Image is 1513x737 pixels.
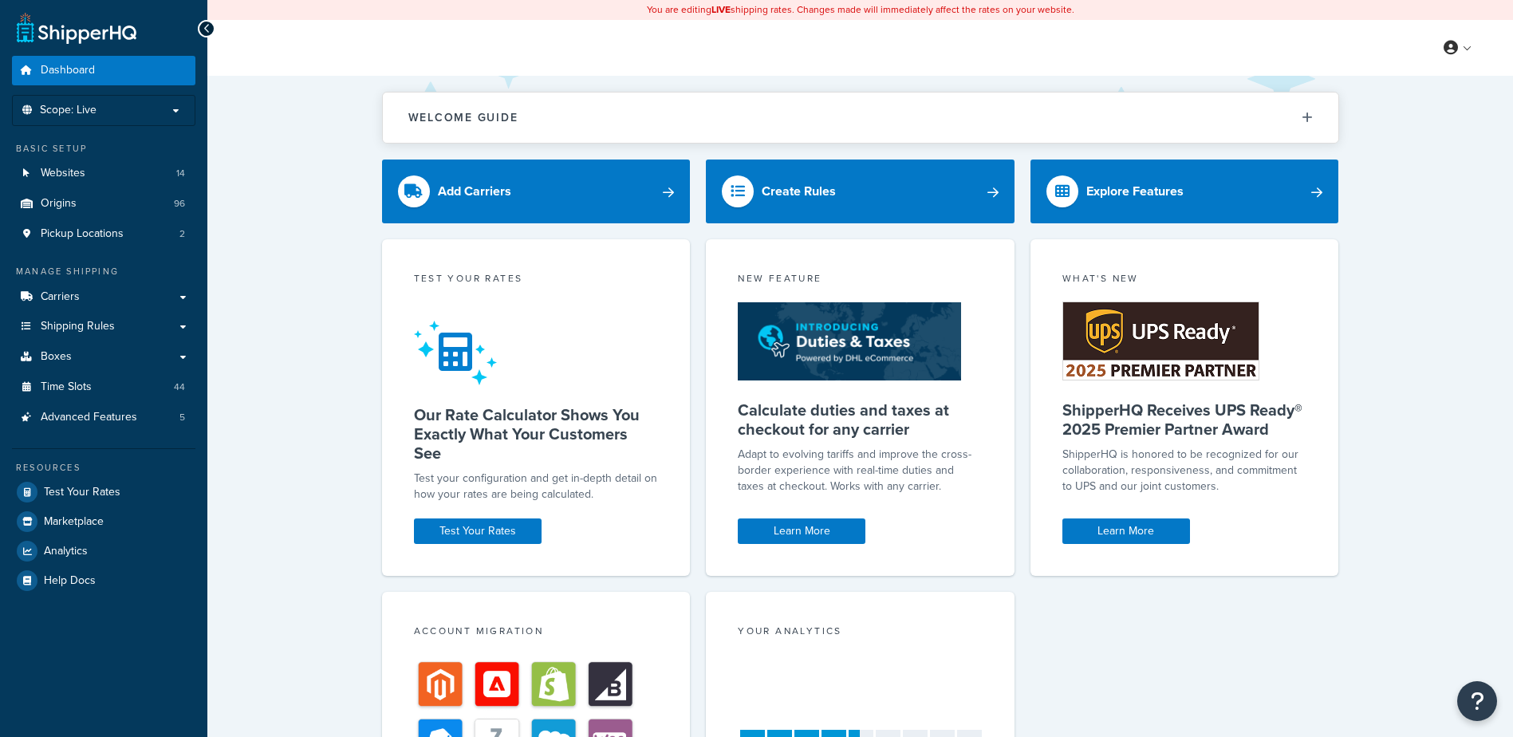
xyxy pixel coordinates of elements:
[383,93,1338,143] button: Welcome Guide
[44,545,88,558] span: Analytics
[414,624,659,642] div: Account Migration
[41,380,92,394] span: Time Slots
[738,447,983,495] p: Adapt to evolving tariffs and improve the cross-border experience with real-time duties and taxes...
[44,515,104,529] span: Marketplace
[1457,681,1497,721] button: Open Resource Center
[41,290,80,304] span: Carriers
[12,159,195,188] a: Websites14
[414,405,659,463] h5: Our Rate Calculator Shows You Exactly What Your Customers See
[414,271,659,290] div: Test your rates
[12,461,195,475] div: Resources
[179,411,185,424] span: 5
[44,486,120,499] span: Test Your Rates
[179,227,185,241] span: 2
[12,342,195,372] a: Boxes
[41,167,85,180] span: Websites
[408,112,518,124] h2: Welcome Guide
[12,478,195,506] a: Test Your Rates
[1062,447,1307,495] p: ShipperHQ is honored to be recognized for our collaboration, responsiveness, and commitment to UP...
[12,159,195,188] li: Websites
[12,282,195,312] a: Carriers
[41,227,124,241] span: Pickup Locations
[12,189,195,219] li: Origins
[414,518,542,544] a: Test Your Rates
[12,403,195,432] li: Advanced Features
[12,142,195,156] div: Basic Setup
[12,372,195,402] a: Time Slots44
[41,197,77,211] span: Origins
[762,180,836,203] div: Create Rules
[12,537,195,566] a: Analytics
[438,180,511,203] div: Add Carriers
[12,507,195,536] a: Marketplace
[12,566,195,595] a: Help Docs
[738,400,983,439] h5: Calculate duties and taxes at checkout for any carrier
[1086,180,1184,203] div: Explore Features
[12,265,195,278] div: Manage Shipping
[1062,271,1307,290] div: What's New
[174,380,185,394] span: 44
[12,219,195,249] a: Pickup Locations2
[12,189,195,219] a: Origins96
[706,160,1015,223] a: Create Rules
[1062,400,1307,439] h5: ShipperHQ Receives UPS Ready® 2025 Premier Partner Award
[711,2,731,17] b: LIVE
[40,104,97,117] span: Scope: Live
[41,350,72,364] span: Boxes
[41,64,95,77] span: Dashboard
[12,403,195,432] a: Advanced Features5
[738,624,983,642] div: Your Analytics
[738,271,983,290] div: New Feature
[1030,160,1339,223] a: Explore Features
[12,56,195,85] a: Dashboard
[12,372,195,402] li: Time Slots
[176,167,185,180] span: 14
[414,471,659,503] div: Test your configuration and get in-depth detail on how your rates are being calculated.
[41,411,137,424] span: Advanced Features
[738,518,865,544] a: Learn More
[174,197,185,211] span: 96
[44,574,96,588] span: Help Docs
[41,320,115,333] span: Shipping Rules
[382,160,691,223] a: Add Carriers
[1062,518,1190,544] a: Learn More
[12,219,195,249] li: Pickup Locations
[12,312,195,341] a: Shipping Rules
